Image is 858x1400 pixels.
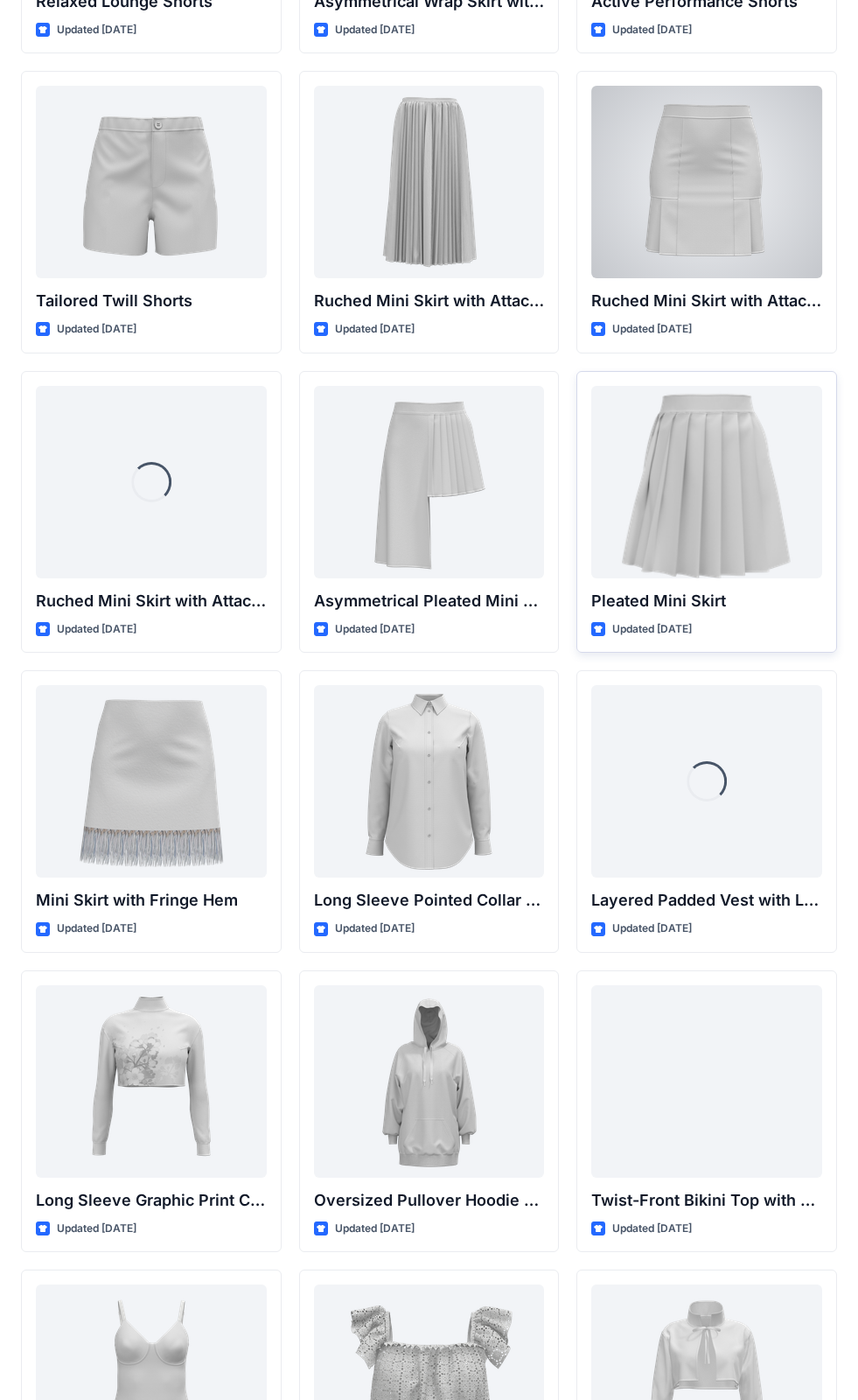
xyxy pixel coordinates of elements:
p: Long Sleeve Graphic Print Cropped Turtleneck [36,1188,267,1213]
p: Updated [DATE] [335,21,415,39]
p: Updated [DATE] [335,620,415,639]
p: Updated [DATE] [612,21,692,39]
p: Layered Padded Vest with Long Sleeve Top [591,888,822,913]
p: Ruched Mini Skirt with Attached Draped Panel [36,589,267,613]
p: Updated [DATE] [57,320,136,339]
p: Updated [DATE] [57,920,136,938]
p: Updated [DATE] [335,320,415,339]
p: Updated [DATE] [57,21,136,39]
a: Pleated Mini Skirt [591,386,822,578]
p: Ruched Mini Skirt with Attached Draped Panel [314,289,545,313]
a: Mini Skirt with Fringe Hem [36,685,267,878]
p: Updated [DATE] [335,1220,415,1238]
a: Oversized Pullover Hoodie with Front Pocket [314,985,545,1178]
p: Updated [DATE] [612,920,692,938]
a: Asymmetrical Pleated Mini Skirt with Drape [314,386,545,578]
p: Tailored Twill Shorts [36,289,267,313]
a: Tailored Twill Shorts [36,86,267,278]
p: Long Sleeve Pointed Collar Button-Up Shirt [314,888,545,913]
p: Oversized Pullover Hoodie with Front Pocket [314,1188,545,1213]
a: Ruched Mini Skirt with Attached Draped Panel [591,86,822,278]
p: Asymmetrical Pleated Mini Skirt with Drape [314,589,545,613]
p: Twist-Front Bikini Top with Thin Straps [591,1188,822,1213]
p: Ruched Mini Skirt with Attached Draped Panel [591,289,822,313]
p: Mini Skirt with Fringe Hem [36,888,267,913]
p: Updated [DATE] [57,1220,136,1238]
p: Updated [DATE] [612,320,692,339]
p: Updated [DATE] [57,620,136,639]
p: Updated [DATE] [612,620,692,639]
p: Pleated Mini Skirt [591,589,822,613]
a: Ruched Mini Skirt with Attached Draped Panel [314,86,545,278]
a: Long Sleeve Graphic Print Cropped Turtleneck [36,985,267,1178]
p: Updated [DATE] [335,920,415,938]
a: Long Sleeve Pointed Collar Button-Up Shirt [314,685,545,878]
p: Updated [DATE] [612,1220,692,1238]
